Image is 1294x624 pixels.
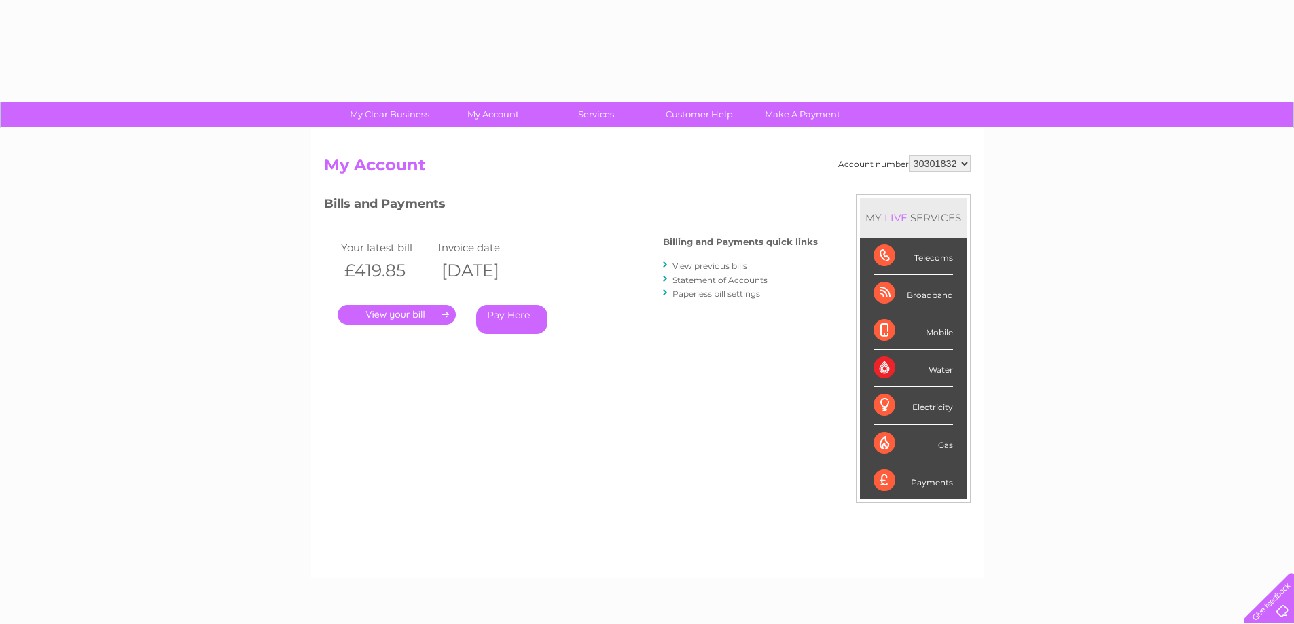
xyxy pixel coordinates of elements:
a: Customer Help [643,102,755,127]
a: View previous bills [672,261,747,271]
a: Statement of Accounts [672,275,768,285]
div: Payments [874,462,953,499]
h4: Billing and Payments quick links [663,237,818,247]
div: Mobile [874,312,953,350]
th: [DATE] [435,257,533,285]
td: Your latest bill [338,238,435,257]
div: MY SERVICES [860,198,967,237]
div: Broadband [874,275,953,312]
h2: My Account [324,155,971,181]
a: Make A Payment [747,102,859,127]
td: Invoice date [435,238,533,257]
a: Paperless bill settings [672,289,760,299]
div: Account number [838,155,971,172]
a: Services [540,102,652,127]
div: LIVE [882,211,910,224]
a: My Account [437,102,549,127]
a: Pay Here [476,305,547,334]
a: . [338,305,456,325]
th: £419.85 [338,257,435,285]
h3: Bills and Payments [324,194,818,218]
div: Water [874,350,953,387]
div: Electricity [874,387,953,424]
div: Telecoms [874,238,953,275]
div: Gas [874,425,953,462]
a: My Clear Business [334,102,446,127]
